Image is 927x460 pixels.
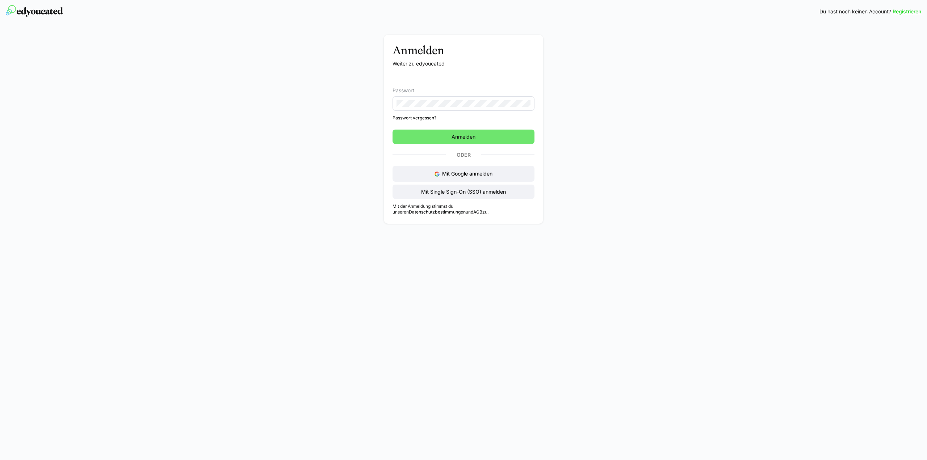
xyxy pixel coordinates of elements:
span: Mit Google anmelden [442,170,492,177]
span: Anmelden [450,133,477,140]
a: Registrieren [893,8,921,15]
button: Mit Google anmelden [393,166,534,182]
span: Passwort [393,88,414,93]
button: Mit Single Sign-On (SSO) anmelden [393,185,534,199]
p: Mit der Anmeldung stimmst du unseren und zu. [393,203,534,215]
a: Passwort vergessen? [393,115,534,121]
a: AGB [473,209,482,215]
img: edyoucated [6,5,63,17]
h3: Anmelden [393,43,534,57]
p: Oder [446,150,481,160]
a: Datenschutzbestimmungen [409,209,466,215]
p: Weiter zu edyoucated [393,60,534,67]
span: Du hast noch keinen Account? [819,8,891,15]
button: Anmelden [393,130,534,144]
span: Mit Single Sign-On (SSO) anmelden [420,188,507,195]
